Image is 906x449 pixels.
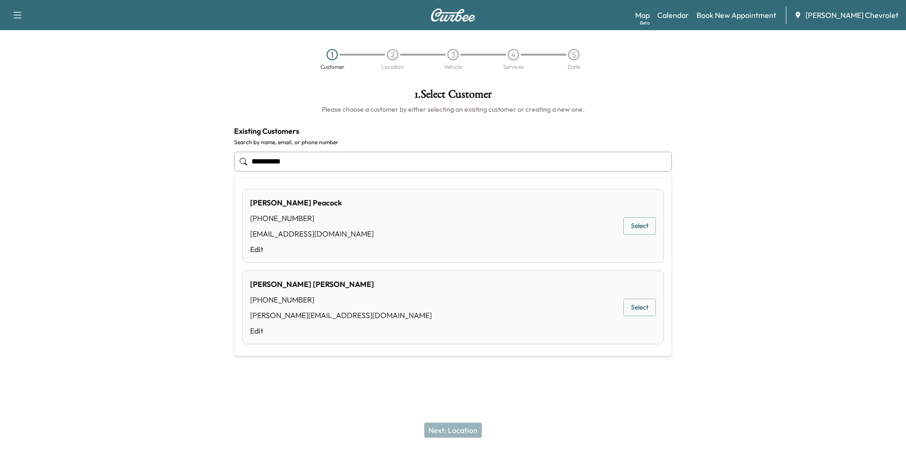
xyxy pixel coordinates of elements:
a: MapBeta [635,9,650,21]
a: Book New Appointment [696,9,776,21]
div: [PERSON_NAME] Peacock [250,197,374,208]
div: [PERSON_NAME] [PERSON_NAME] [250,278,432,290]
div: [EMAIL_ADDRESS][DOMAIN_NAME] [250,228,374,239]
h4: Existing Customers [234,125,672,137]
div: Date [568,64,580,70]
div: Location [381,64,404,70]
div: [PHONE_NUMBER] [250,212,374,224]
h6: Please choose a customer by either selecting an existing customer or creating a new one. [234,105,672,114]
h1: 1 . Select Customer [234,89,672,105]
span: [PERSON_NAME] Chevrolet [805,9,898,21]
div: Vehicle [444,64,462,70]
div: 1 [327,49,338,60]
div: 2 [387,49,398,60]
a: Calendar [657,9,689,21]
div: Beta [640,19,650,26]
button: Select [623,217,656,235]
div: [PHONE_NUMBER] [250,294,432,305]
div: 4 [508,49,519,60]
div: 5 [568,49,579,60]
div: Customer [320,64,344,70]
div: 3 [447,49,459,60]
div: [PERSON_NAME][EMAIL_ADDRESS][DOMAIN_NAME] [250,310,432,321]
label: Search by name, email, or phone number [234,139,672,146]
div: Services [503,64,524,70]
a: Edit [250,325,432,336]
a: Edit [250,244,374,255]
img: Curbee Logo [430,8,476,22]
button: Select [623,299,656,316]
